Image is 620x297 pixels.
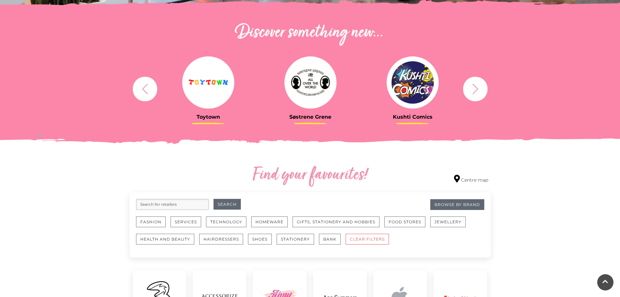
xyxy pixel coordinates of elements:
button: Stationery [277,234,314,245]
a: Gifts, Stationery and Hobbies [293,216,384,234]
h3: Kushti Comics [366,114,459,120]
button: Bank [319,234,341,245]
input: Search for retailers [136,199,209,210]
button: Health and Beauty [136,234,194,245]
button: Hairdressers [199,234,243,245]
a: Services [171,216,206,234]
a: Fashion [136,216,171,234]
a: Hairdressers [199,234,248,251]
button: Fashion [136,216,166,227]
a: Food Stores [384,216,430,234]
button: Homeware [251,216,288,227]
button: Services [171,216,201,227]
button: Jewellery [430,216,466,227]
a: Søstrene Grene [264,56,357,120]
a: Technology [206,216,251,234]
button: Technology [206,216,246,227]
a: Kushti Comics [366,56,459,120]
h3: Toytown [162,114,255,120]
a: Health and Beauty [136,234,199,251]
a: Shoes [248,234,277,251]
button: Search [214,199,241,210]
a: Bank [319,234,346,251]
a: Stationery [277,234,319,251]
a: CLEAR FILTERS [346,234,394,251]
a: Centre map [454,175,488,184]
button: Shoes [248,234,272,245]
button: Food Stores [384,216,425,227]
button: CLEAR FILTERS [346,234,389,245]
a: Jewellery [430,216,471,234]
h2: Discover something new... [130,22,491,43]
a: Browse By Brand [430,199,484,210]
a: Homeware [251,216,293,234]
button: Gifts, Stationery and Hobbies [293,216,379,227]
h3: Søstrene Grene [264,114,357,120]
h2: Find your favourites! [191,165,429,186]
a: Toytown [162,56,255,120]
